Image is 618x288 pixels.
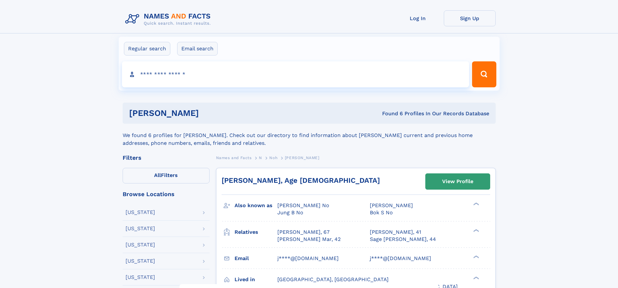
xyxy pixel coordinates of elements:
[124,42,170,56] label: Regular search
[123,124,496,147] div: We found 6 profiles for [PERSON_NAME]. Check out our directory to find information about [PERSON_...
[123,191,210,197] div: Browse Locations
[290,110,489,117] div: Found 6 Profiles In Our Records Database
[235,253,277,264] h3: Email
[426,174,490,189] a: View Profile
[277,209,303,216] span: Jung B No
[126,210,155,215] div: [US_STATE]
[216,154,252,162] a: Names and Facts
[444,10,496,26] a: Sign Up
[123,10,216,28] img: Logo Names and Facts
[269,156,277,160] span: Noh
[472,61,496,87] button: Search Button
[259,156,262,160] span: N
[235,227,277,238] h3: Relatives
[122,61,469,87] input: search input
[370,209,393,216] span: Bok S No
[177,42,218,56] label: Email search
[154,172,161,178] span: All
[442,174,473,189] div: View Profile
[123,155,210,161] div: Filters
[277,202,329,208] span: [PERSON_NAME] No
[126,242,155,247] div: [US_STATE]
[129,109,291,117] h1: [PERSON_NAME]
[285,156,320,160] span: [PERSON_NAME]
[277,236,341,243] a: [PERSON_NAME] Mar, 42
[269,154,277,162] a: Noh
[472,202,479,206] div: ❯
[277,229,330,236] a: [PERSON_NAME], 67
[370,202,413,208] span: [PERSON_NAME]
[235,200,277,211] h3: Also known as
[126,226,155,231] div: [US_STATE]
[370,236,436,243] a: Sage [PERSON_NAME], 44
[370,229,421,236] a: [PERSON_NAME], 41
[472,255,479,259] div: ❯
[123,168,210,183] label: Filters
[235,274,277,285] h3: Lived in
[392,10,444,26] a: Log In
[126,275,155,280] div: [US_STATE]
[126,258,155,264] div: [US_STATE]
[259,154,262,162] a: N
[472,276,479,280] div: ❯
[472,228,479,232] div: ❯
[277,276,389,282] span: [GEOGRAPHIC_DATA], [GEOGRAPHIC_DATA]
[222,176,380,184] a: [PERSON_NAME], Age [DEMOGRAPHIC_DATA]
